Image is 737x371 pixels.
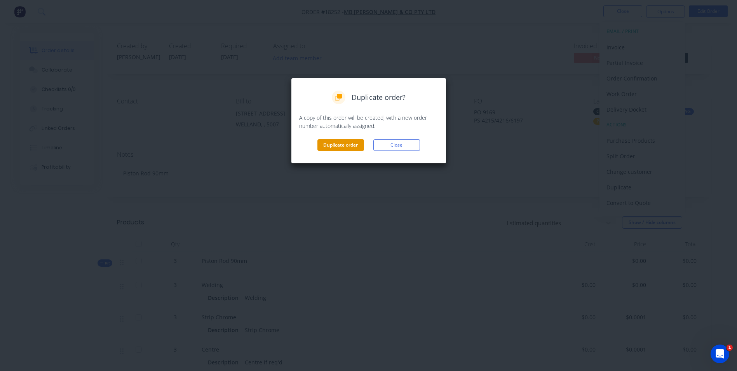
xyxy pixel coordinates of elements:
button: Close [373,139,420,151]
p: A copy of this order will be created, with a new order number automatically assigned. [299,114,438,130]
span: 1 [727,345,733,351]
iframe: Intercom live chat [711,345,729,363]
button: Duplicate order [317,139,364,151]
span: Duplicate order? [352,92,406,103]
